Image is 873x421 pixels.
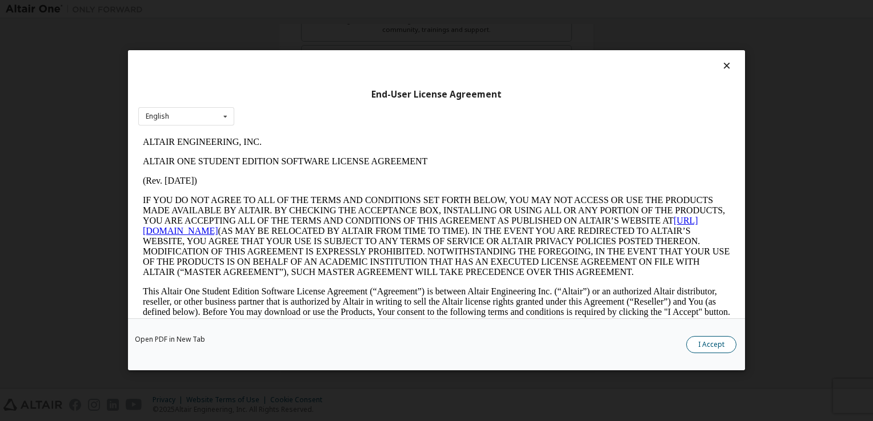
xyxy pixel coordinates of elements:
[686,337,736,354] button: I Accept
[5,154,592,195] p: This Altair One Student Edition Software License Agreement (“Agreement”) is between Altair Engine...
[5,83,560,103] a: [URL][DOMAIN_NAME]
[5,5,592,15] p: ALTAIR ENGINEERING, INC.
[138,89,735,100] div: End-User License Agreement
[5,43,592,54] p: (Rev. [DATE])
[135,337,205,343] a: Open PDF in New Tab
[146,113,169,120] div: English
[5,24,592,34] p: ALTAIR ONE STUDENT EDITION SOFTWARE LICENSE AGREEMENT
[5,63,592,145] p: IF YOU DO NOT AGREE TO ALL OF THE TERMS AND CONDITIONS SET FORTH BELOW, YOU MAY NOT ACCESS OR USE...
